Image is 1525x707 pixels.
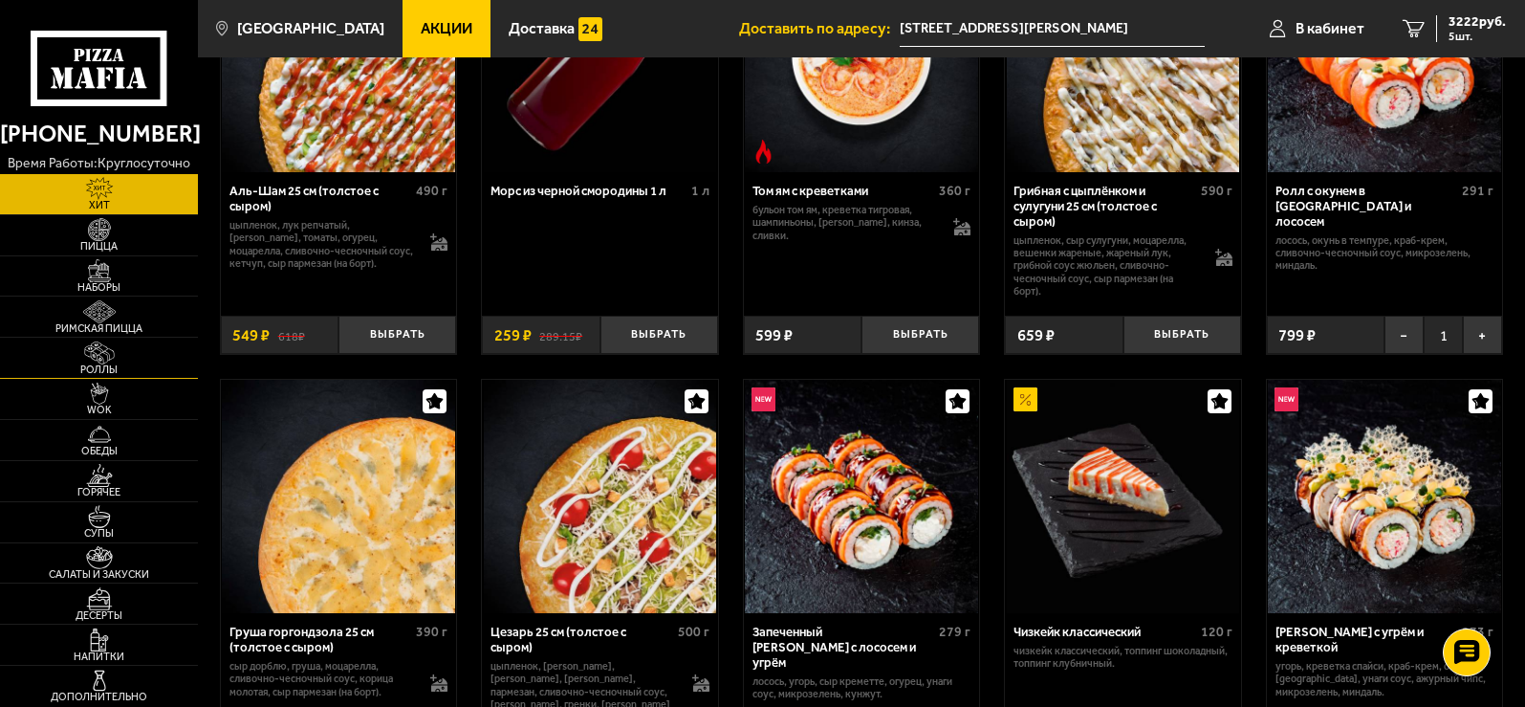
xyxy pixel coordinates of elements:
[490,184,686,199] div: Морс из черной смородины 1 л
[1424,316,1463,355] span: 1
[755,327,793,343] span: 599 ₽
[752,204,938,242] p: бульон том ям, креветка тигровая, шампиньоны, [PERSON_NAME], кинза, сливки.
[494,327,532,343] span: 259 ₽
[1013,625,1195,640] div: Чизкейк классический
[1013,387,1037,411] img: Акционный
[752,675,970,701] p: лосось, угорь, Сыр креметте, огурец, унаги соус, микрозелень, кунжут.
[578,17,602,41] img: 15daf4d41897b9f0e9f617042186c801.svg
[484,380,716,612] img: Цезарь 25 см (толстое с сыром)
[939,624,970,640] span: 279 г
[861,316,979,355] button: Выбрать
[1201,624,1232,640] span: 120 г
[1275,184,1457,230] div: Ролл с окунем в [GEOGRAPHIC_DATA] и лососем
[939,183,970,199] span: 360 г
[752,184,934,199] div: Том ям с креветками
[229,660,415,698] p: сыр дорблю, груша, моцарелла, сливочно-чесночный соус, корица молотая, сыр пармезан (на борт).
[900,11,1205,47] span: бульвар Александра Грина, 3
[222,380,454,612] img: Груша горгондзола 25 см (толстое с сыром)
[739,21,900,36] span: Доставить по адресу:
[421,21,472,36] span: Акции
[539,327,582,343] s: 289.15 ₽
[1201,183,1232,199] span: 590 г
[1007,380,1239,612] img: Чизкейк классический
[416,183,447,199] span: 490 г
[1274,387,1298,411] img: Новинка
[678,624,709,640] span: 500 г
[237,21,384,36] span: [GEOGRAPHIC_DATA]
[221,380,457,612] a: Груша горгондзола 25 см (толстое с сыром)
[1384,316,1424,355] button: −
[752,387,775,411] img: Новинка
[338,316,456,355] button: Выбрать
[1463,316,1502,355] button: +
[1278,327,1316,343] span: 799 ₽
[1275,660,1493,698] p: угорь, креветка спайси, краб-крем, огурец, [GEOGRAPHIC_DATA], унаги соус, ажурный чипс, микрозеле...
[744,380,980,612] a: НовинкаЗапеченный ролл Гурмэ с лососем и угрём
[229,219,415,270] p: цыпленок, лук репчатый, [PERSON_NAME], томаты, огурец, моцарелла, сливочно-чесночный соус, кетчуп...
[1296,21,1364,36] span: В кабинет
[1268,380,1500,612] img: Ролл Калипсо с угрём и креветкой
[482,380,718,612] a: Цезарь 25 см (толстое с сыром)
[1275,234,1493,273] p: лосось, окунь в темпуре, краб-крем, сливочно-чесночный соус, микрозелень, миндаль.
[1449,15,1506,29] span: 3222 руб.
[752,140,775,164] img: Острое блюдо
[229,184,411,214] div: Аль-Шам 25 см (толстое с сыром)
[600,316,718,355] button: Выбрать
[1013,645,1231,671] p: Чизкейк классический, топпинг шоколадный, топпинг клубничный.
[1017,327,1055,343] span: 659 ₽
[691,183,709,199] span: 1 л
[745,380,977,612] img: Запеченный ролл Гурмэ с лососем и угрём
[232,327,270,343] span: 549 ₽
[752,625,934,671] div: Запеченный [PERSON_NAME] с лососем и угрём
[509,21,575,36] span: Доставка
[1275,625,1457,655] div: [PERSON_NAME] с угрём и креветкой
[229,625,411,655] div: Груша горгондзола 25 см (толстое с сыром)
[900,11,1205,47] input: Ваш адрес доставки
[1449,31,1506,42] span: 5 шт.
[1005,380,1241,612] a: АкционныйЧизкейк классический
[490,625,672,655] div: Цезарь 25 см (толстое с сыром)
[1462,183,1493,199] span: 291 г
[278,327,305,343] s: 618 ₽
[1123,316,1241,355] button: Выбрать
[1013,234,1199,298] p: цыпленок, сыр сулугуни, моцарелла, вешенки жареные, жареный лук, грибной соус Жюльен, сливочно-че...
[416,624,447,640] span: 390 г
[1267,380,1503,612] a: НовинкаРолл Калипсо с угрём и креветкой
[1013,184,1195,230] div: Грибная с цыплёнком и сулугуни 25 см (толстое с сыром)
